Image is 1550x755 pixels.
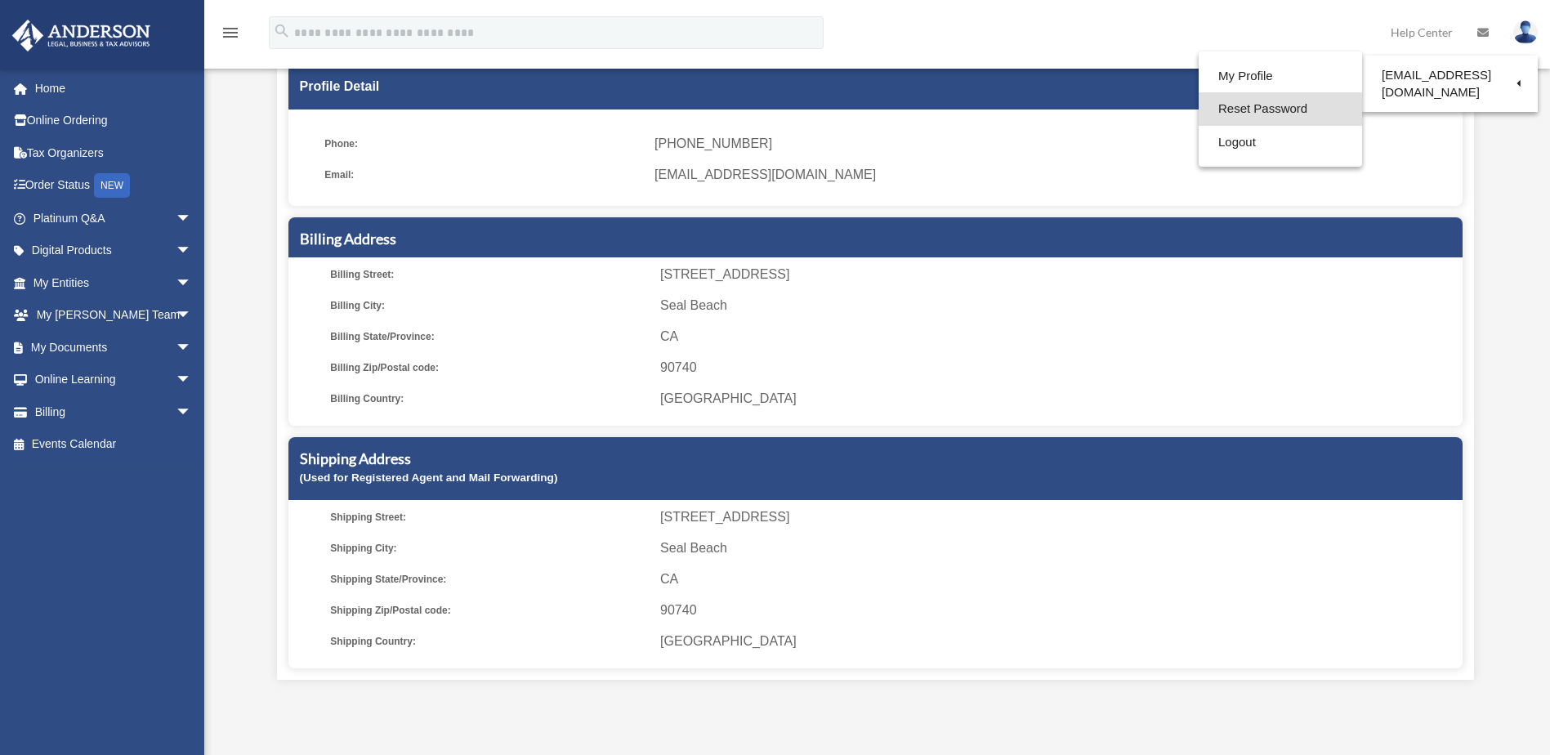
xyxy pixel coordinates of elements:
[11,169,217,203] a: Order StatusNEW
[660,356,1456,379] span: 90740
[330,506,649,529] span: Shipping Street:
[330,325,649,348] span: Billing State/Province:
[176,331,208,364] span: arrow_drop_down
[221,29,240,42] a: menu
[330,356,649,379] span: Billing Zip/Postal code:
[330,599,649,622] span: Shipping Zip/Postal code:
[660,568,1456,591] span: CA
[1362,60,1538,108] a: [EMAIL_ADDRESS][DOMAIN_NAME]
[11,331,217,364] a: My Documentsarrow_drop_down
[176,299,208,333] span: arrow_drop_down
[7,20,155,51] img: Anderson Advisors Platinum Portal
[660,387,1456,410] span: [GEOGRAPHIC_DATA]
[660,263,1456,286] span: [STREET_ADDRESS]
[654,163,1450,186] span: [EMAIL_ADDRESS][DOMAIN_NAME]
[11,136,217,169] a: Tax Organizers
[11,202,217,235] a: Platinum Q&Aarrow_drop_down
[11,299,217,332] a: My [PERSON_NAME] Teamarrow_drop_down
[176,395,208,429] span: arrow_drop_down
[654,132,1450,155] span: [PHONE_NUMBER]
[660,294,1456,317] span: Seal Beach
[660,630,1456,653] span: [GEOGRAPHIC_DATA]
[324,132,643,155] span: Phone:
[1199,60,1362,93] a: My Profile
[1513,20,1538,44] img: User Pic
[11,428,217,461] a: Events Calendar
[176,235,208,268] span: arrow_drop_down
[330,263,649,286] span: Billing Street:
[11,72,217,105] a: Home
[221,23,240,42] i: menu
[330,630,649,653] span: Shipping Country:
[660,325,1456,348] span: CA
[300,471,558,484] small: (Used for Registered Agent and Mail Forwarding)
[660,506,1456,529] span: [STREET_ADDRESS]
[11,395,217,428] a: Billingarrow_drop_down
[11,266,217,299] a: My Entitiesarrow_drop_down
[176,364,208,397] span: arrow_drop_down
[11,364,217,396] a: Online Learningarrow_drop_down
[330,537,649,560] span: Shipping City:
[300,229,1451,249] h5: Billing Address
[11,105,217,137] a: Online Ordering
[660,537,1456,560] span: Seal Beach
[324,163,643,186] span: Email:
[330,568,649,591] span: Shipping State/Province:
[94,173,130,198] div: NEW
[176,202,208,235] span: arrow_drop_down
[1199,92,1362,126] a: Reset Password
[176,266,208,300] span: arrow_drop_down
[1199,126,1362,159] a: Logout
[660,599,1456,622] span: 90740
[11,235,217,267] a: Digital Productsarrow_drop_down
[330,294,649,317] span: Billing City:
[300,449,1451,469] h5: Shipping Address
[288,64,1463,109] div: Profile Detail
[273,22,291,40] i: search
[330,387,649,410] span: Billing Country:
